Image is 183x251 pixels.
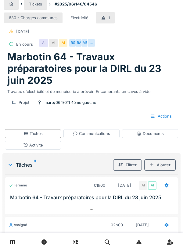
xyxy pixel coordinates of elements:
[29,1,42,7] div: Tickets
[19,100,29,105] div: Projet
[23,142,43,148] div: Activité
[34,161,36,168] sup: 3
[16,41,33,47] div: En cours
[144,159,176,171] div: Ajouter
[9,183,27,188] div: Terminé
[139,181,147,190] div: AI
[45,100,96,105] div: marb/064/011 4ème gauche
[145,111,177,122] div: Actions
[59,39,67,47] div: AI
[137,131,164,136] div: Documents
[10,195,175,200] h3: Marbotin 64 - Travaux préparatoires pour la DIRL du 23 juin 2025
[81,39,89,47] div: ME
[7,51,176,86] h1: Marbotin 64 - Travaux préparatoires pour la DIRL du 23 juin 2025
[108,15,110,21] div: 1
[69,39,77,47] div: RG
[7,161,111,168] div: Tâches
[39,39,48,47] div: AI
[9,222,27,228] div: Assigné
[52,1,99,7] strong: #2025/06/146/04546
[16,29,29,34] div: [DATE]
[7,86,176,94] div: Travaux d'électricité et de menuiserie à prévoir. Encombrants en caves à vider
[111,222,123,228] div: 02h00
[73,131,110,136] div: Communications
[49,39,58,47] div: AI
[136,222,149,228] div: [DATE]
[148,181,156,190] div: AI
[23,131,43,136] div: Tâches
[113,159,142,171] div: Filtrer
[94,182,105,188] div: 01h00
[70,15,88,21] div: Electricité
[75,39,83,47] div: RA
[9,15,58,21] div: 630 - Charges communes
[87,39,95,47] div: …
[118,182,131,188] div: [DATE]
